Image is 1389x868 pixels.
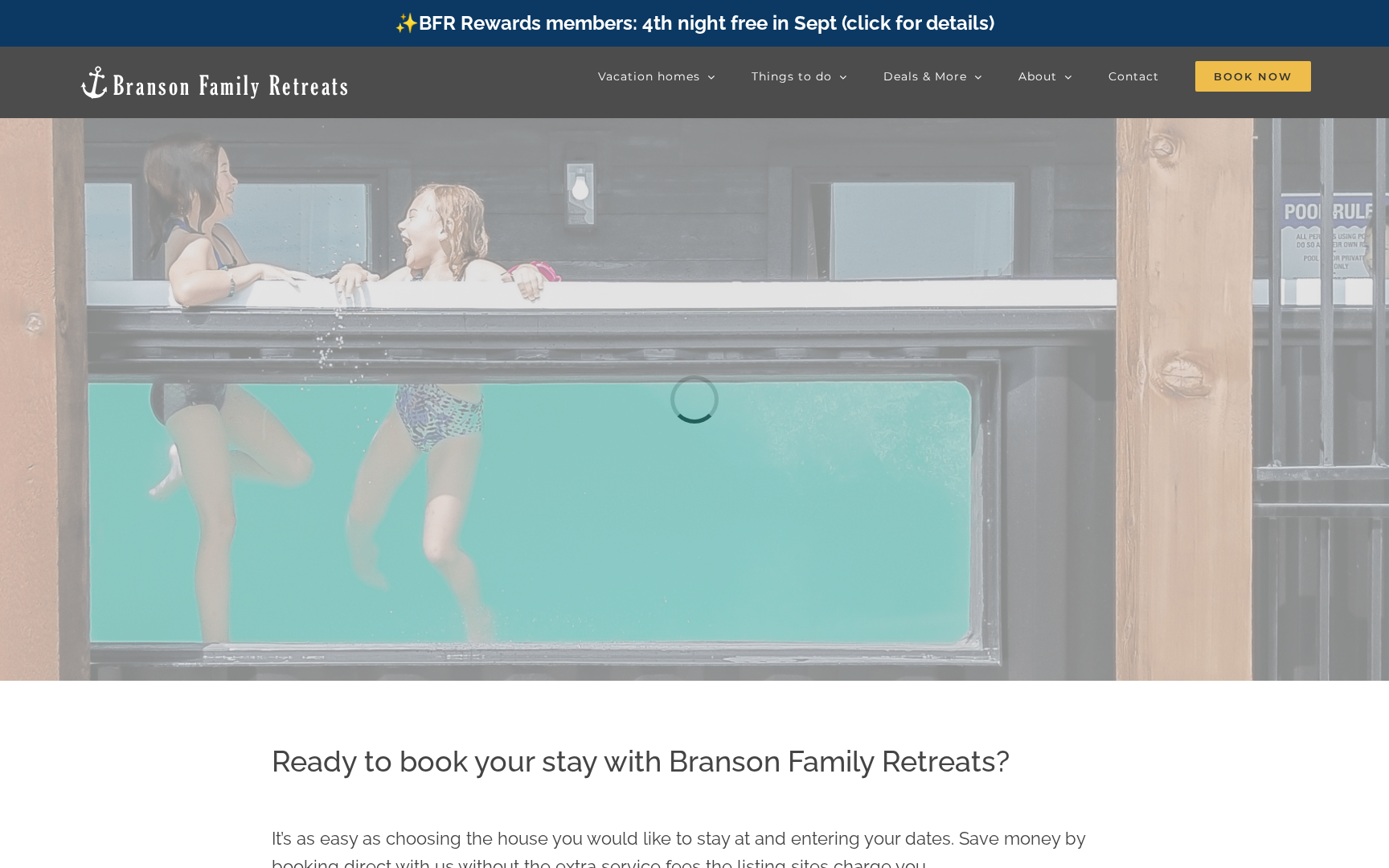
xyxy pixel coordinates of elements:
a: Things to do [752,60,847,92]
a: Contact [1108,60,1159,92]
a: Book Now [1195,60,1311,92]
span: Book Now [1195,61,1311,92]
a: About [1018,60,1072,92]
img: Branson Family Retreats Logo [78,64,350,100]
a: Vacation homes [598,60,715,92]
a: Deals & More [883,60,982,92]
nav: Main Menu [598,60,1311,92]
span: About [1018,71,1057,82]
span: Things to do [752,71,832,82]
a: ✨BFR Rewards members: 4th night free in Sept (click for details) [395,11,994,35]
span: Vacation homes [598,71,700,82]
span: Deals & More [883,71,967,82]
span: Contact [1108,71,1159,82]
h2: Ready to book your stay with Branson Family Retreats? [272,741,1118,781]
